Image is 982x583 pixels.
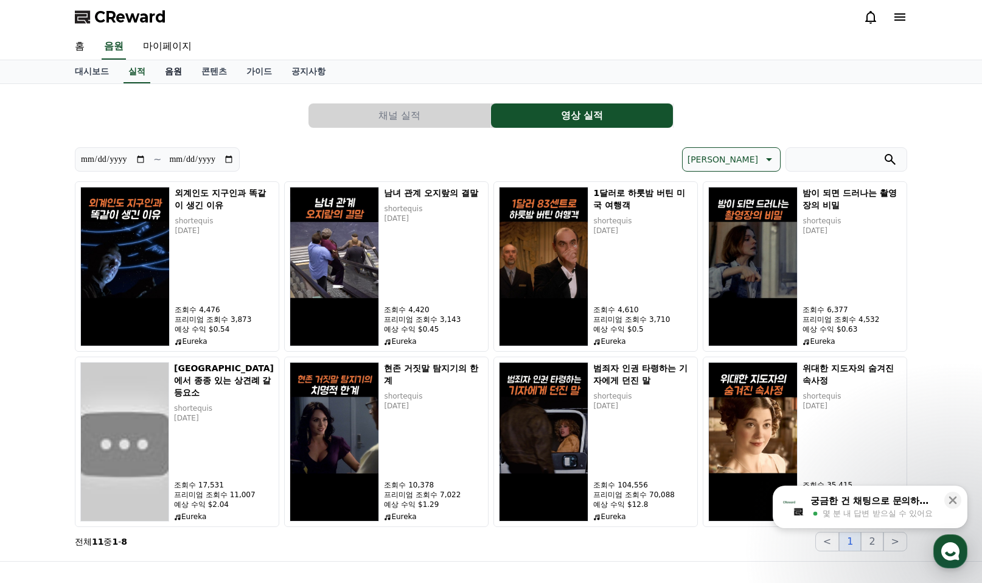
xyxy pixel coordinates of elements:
[75,357,279,527] button: 미국에서 종종 있는 상견례 갈등요소 [GEOGRAPHIC_DATA]에서 종종 있는 상견례 갈등요소 shortequis [DATE] 조회수 17,531 프리미엄 조회수 11,0...
[384,391,483,401] p: shortequis
[157,386,234,416] a: 설정
[174,362,274,399] h5: [GEOGRAPHIC_DATA]에서 종종 있는 상견례 갈등요소
[491,103,673,128] button: 영상 실적
[153,152,161,167] p: ~
[815,532,839,551] button: <
[174,480,274,490] p: 조회수 17,531
[593,187,692,211] h5: 1달러로 하룻밤 버틴 미국 여행객
[384,187,483,199] h5: 남녀 관계 오지랖의 결말
[174,413,274,423] p: [DATE]
[175,187,274,211] h5: 외계인도 지구인과 똑같이 생긴 이유
[384,305,483,315] p: 조회수 4,420
[803,391,902,401] p: shortequis
[861,532,883,551] button: 2
[688,151,758,168] p: [PERSON_NAME]
[237,60,282,83] a: 가이드
[593,512,692,522] p: Eureka
[384,337,483,346] p: Eureka
[384,315,483,324] p: 프리미엄 조회수 3,143
[111,405,126,414] span: 대화
[308,103,490,128] button: 채널 실적
[593,500,692,509] p: 예상 수익 $12.8
[174,403,274,413] p: shortequis
[174,500,274,509] p: 예상 수익 $2.04
[384,500,483,509] p: 예상 수익 $1.29
[65,60,119,83] a: 대시보드
[75,181,279,352] button: 외계인도 지구인과 똑같이 생긴 이유 외계인도 지구인과 똑같이 생긴 이유 shortequis [DATE] 조회수 4,476 프리미엄 조회수 3,873 예상 수익 $0.54 Eu...
[384,512,483,522] p: Eureka
[493,357,698,527] button: 범죄자 인권 타령하는 기자에게 던진 말 범죄자 인권 타령하는 기자에게 던진 말 shortequis [DATE] 조회수 104,556 프리미엄 조회수 70,088 예상 수익 $...
[308,103,491,128] a: 채널 실적
[883,532,907,551] button: >
[384,324,483,334] p: 예상 수익 $0.45
[682,147,781,172] button: [PERSON_NAME]
[803,480,902,490] p: 조회수 35,415
[102,34,126,60] a: 음원
[839,532,861,551] button: 1
[284,181,489,352] button: 남녀 관계 오지랖의 결말 남녀 관계 오지랖의 결말 shortequis [DATE] 조회수 4,420 프리미엄 조회수 3,143 예상 수익 $0.45 Eureka
[175,337,274,346] p: Eureka
[593,324,692,334] p: 예상 수익 $0.5
[175,324,274,334] p: 예상 수익 $0.54
[384,362,483,386] h5: 현존 거짓말 탐지기의 한계
[803,337,902,346] p: Eureka
[121,537,127,546] strong: 8
[593,490,692,500] p: 프리미엄 조회수 70,088
[94,7,166,27] span: CReward
[803,362,902,386] h5: 위대한 지도자의 숨겨진 속사정
[282,60,335,83] a: 공지사항
[65,34,94,60] a: 홈
[192,60,237,83] a: 콘텐츠
[703,357,907,527] button: 위대한 지도자의 숨겨진 속사정 위대한 지도자의 숨겨진 속사정 shortequis [DATE] 조회수 35,415 프리미엄 조회수 25,446 예상 수익 $4.27 Eureka
[803,226,902,236] p: [DATE]
[803,216,902,226] p: shortequis
[384,480,483,490] p: 조회수 10,378
[593,391,692,401] p: shortequis
[593,216,692,226] p: shortequis
[155,60,192,83] a: 음원
[593,226,692,236] p: [DATE]
[174,490,274,500] p: 프리미엄 조회수 11,007
[593,362,692,386] h5: 범죄자 인권 타령하는 기자에게 던진 말
[384,204,483,214] p: shortequis
[593,480,692,490] p: 조회수 104,556
[290,362,379,522] img: 현존 거짓말 탐지기의 한계
[175,315,274,324] p: 프리미엄 조회수 3,873
[703,181,907,352] button: 밤이 되면 드러나는 촬영장의 비밀 밤이 되면 드러나는 촬영장의 비밀 shortequis [DATE] 조회수 6,377 프리미엄 조회수 4,532 예상 수익 $0.63 Eureka
[493,181,698,352] button: 1달러로 하룻밤 버틴 미국 여행객 1달러로 하룻밤 버틴 미국 여행객 shortequis [DATE] 조회수 4,610 프리미엄 조회수 3,710 예상 수익 $0.5 Eureka
[708,362,798,522] img: 위대한 지도자의 숨겨진 속사정
[708,187,798,346] img: 밤이 되면 드러나는 촬영장의 비밀
[593,315,692,324] p: 프리미엄 조회수 3,710
[803,187,902,211] h5: 밤이 되면 드러나는 촬영장의 비밀
[384,490,483,500] p: 프리미엄 조회수 7,022
[80,362,169,522] img: 미국에서 종종 있는 상견례 갈등요소
[124,60,150,83] a: 실적
[133,34,201,60] a: 마이페이지
[593,401,692,411] p: [DATE]
[284,357,489,527] button: 현존 거짓말 탐지기의 한계 현존 거짓말 탐지기의 한계 shortequis [DATE] 조회수 10,378 프리미엄 조회수 7,022 예상 수익 $1.29 Eureka
[803,305,902,315] p: 조회수 6,377
[175,216,274,226] p: shortequis
[290,187,379,346] img: 남녀 관계 오지랖의 결말
[593,305,692,315] p: 조회수 4,610
[803,401,902,411] p: [DATE]
[188,404,203,414] span: 설정
[38,404,46,414] span: 홈
[112,537,118,546] strong: 1
[75,7,166,27] a: CReward
[384,214,483,223] p: [DATE]
[4,386,80,416] a: 홈
[175,226,274,236] p: [DATE]
[384,401,483,411] p: [DATE]
[80,386,157,416] a: 대화
[175,305,274,315] p: 조회수 4,476
[803,315,902,324] p: 프리미엄 조회수 4,532
[92,537,103,546] strong: 11
[803,324,902,334] p: 예상 수익 $0.63
[499,187,588,346] img: 1달러로 하룻밤 버틴 미국 여행객
[174,512,274,522] p: Eureka
[499,362,588,522] img: 범죄자 인권 타령하는 기자에게 던진 말
[75,536,127,548] p: 전체 중 -
[80,187,170,346] img: 외계인도 지구인과 똑같이 생긴 이유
